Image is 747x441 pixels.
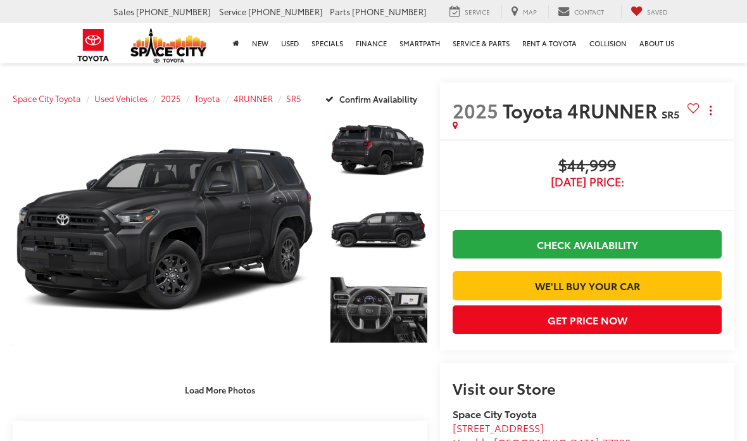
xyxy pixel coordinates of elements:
[453,406,537,421] strong: Space City Toyota
[453,157,722,176] span: $44,999
[453,271,722,300] a: We'll Buy Your Car
[501,5,546,18] a: Map
[465,7,490,16] span: Service
[446,23,516,63] a: Service & Parts
[453,420,544,435] span: [STREET_ADDRESS]
[700,99,722,121] button: Actions
[248,6,323,17] span: [PHONE_NUMBER]
[329,113,428,188] img: 2025 Toyota 4RUNNER SR5
[194,93,220,104] a: Toyota
[453,380,722,396] h2: Visit our Store
[136,6,211,17] span: [PHONE_NUMBER]
[393,23,446,63] a: SmartPath
[349,23,393,63] a: Finance
[330,274,427,347] a: Expand Photo 3
[548,5,613,18] a: Contact
[621,5,677,18] a: My Saved Vehicles
[130,28,206,63] img: Space City Toyota
[176,379,264,401] button: Load More Photos
[227,23,246,63] a: Home
[70,25,117,66] img: Toyota
[453,230,722,259] a: Check Availability
[318,87,428,110] button: Confirm Availability
[246,23,275,63] a: New
[583,23,633,63] a: Collision
[9,114,319,347] img: 2025 Toyota 4RUNNER SR5
[330,194,427,267] a: Expand Photo 2
[330,114,427,187] a: Expand Photo 1
[633,23,681,63] a: About Us
[523,7,537,16] span: Map
[275,23,305,63] a: Used
[286,93,301,104] a: SR5
[503,96,662,124] span: Toyota 4RUNNER
[329,272,428,347] img: 2025 Toyota 4RUNNER SR5
[453,305,722,334] button: Get Price Now
[516,23,583,63] a: Rent a Toyota
[339,93,417,105] span: Confirm Availability
[305,23,349,63] a: Specials
[574,7,604,16] span: Contact
[453,176,722,188] span: [DATE] Price:
[13,93,81,104] a: Space City Toyota
[219,6,246,17] span: Service
[330,6,350,17] span: Parts
[94,93,148,104] a: Used Vehicles
[329,193,428,267] img: 2025 Toyota 4RUNNER SR5
[647,7,668,16] span: Saved
[113,6,134,17] span: Sales
[161,93,181,104] a: 2025
[352,6,427,17] span: [PHONE_NUMBER]
[13,114,317,347] a: Expand Photo 0
[234,93,273,104] a: 4RUNNER
[662,106,679,121] span: SR5
[453,96,498,124] span: 2025
[710,105,712,115] span: dropdown dots
[440,5,499,18] a: Service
